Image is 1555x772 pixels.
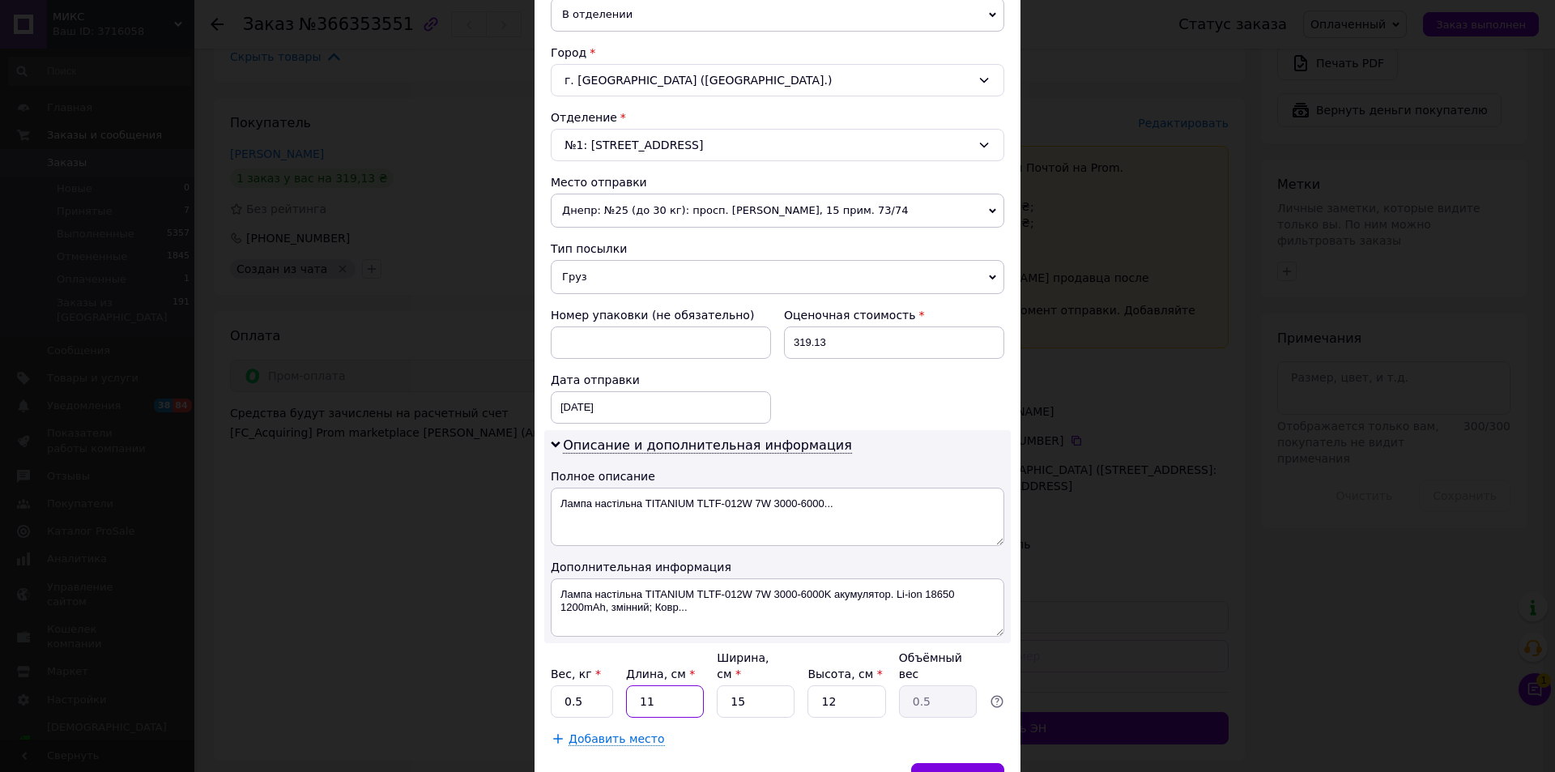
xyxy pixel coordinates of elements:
[551,176,647,189] span: Место отправки
[551,260,1004,294] span: Груз
[551,372,771,388] div: Дата отправки
[563,437,852,454] span: Описание и дополнительная информация
[807,668,882,680] label: Высота, см
[551,45,1004,61] div: Город
[551,64,1004,96] div: г. [GEOGRAPHIC_DATA] ([GEOGRAPHIC_DATA].)
[569,732,665,746] span: Добавить место
[551,468,1004,484] div: Полное описание
[899,650,977,682] div: Объёмный вес
[717,651,769,680] label: Ширина, см
[551,109,1004,126] div: Отделение
[551,242,627,255] span: Тип посылки
[551,578,1004,637] textarea: Лампа настільна TITANIUM TLTF-012W 7W 3000-6000K акумулятор. Li-ion 18650 1200mAh, змінний; Ковр...
[784,307,1004,323] div: Оценочная стоимость
[551,668,601,680] label: Вес, кг
[551,194,1004,228] span: Днепр: №25 (до 30 кг): просп. [PERSON_NAME], 15 прим. 73/74
[551,488,1004,546] textarea: Лампа настільна TITANIUM TLTF-012W 7W 3000-6000...
[551,129,1004,161] div: №1: [STREET_ADDRESS]
[626,668,695,680] label: Длина, см
[551,307,771,323] div: Номер упаковки (не обязательно)
[551,559,1004,575] div: Дополнительная информация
